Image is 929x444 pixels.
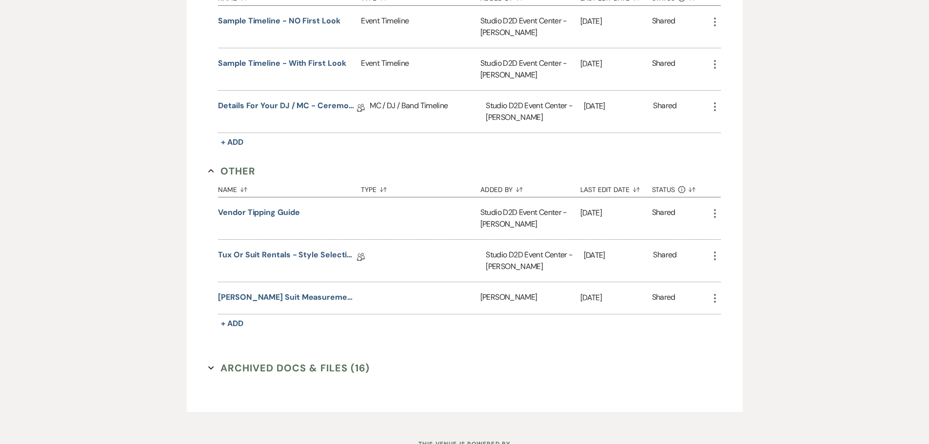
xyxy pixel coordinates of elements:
[652,58,675,81] div: Shared
[208,164,256,178] button: Other
[584,249,653,262] p: [DATE]
[652,207,675,230] div: Shared
[584,100,653,113] p: [DATE]
[652,186,675,193] span: Status
[480,197,580,239] div: Studio D2D Event Center - [PERSON_NAME]
[653,100,676,123] div: Shared
[580,58,652,70] p: [DATE]
[221,318,243,328] span: + Add
[361,178,480,197] button: Type
[218,207,299,218] button: Vendor Tipping Guide
[653,249,676,272] div: Shared
[652,15,675,39] div: Shared
[480,48,580,90] div: Studio D2D Event Center - [PERSON_NAME]
[486,91,583,133] div: Studio D2D Event Center - [PERSON_NAME]
[218,100,357,115] a: Details for your DJ / MC - Ceremony & Reception
[652,291,675,305] div: Shared
[218,317,246,330] button: + Add
[580,291,652,304] p: [DATE]
[218,15,340,27] button: Sample Timeline - NO first look
[370,91,486,133] div: MC / DJ / Band Timeline
[480,282,580,314] div: [PERSON_NAME]
[480,178,580,197] button: Added By
[652,178,709,197] button: Status
[221,137,243,147] span: + Add
[218,249,357,264] a: Tux or Suit Rentals - Style Selections and Renters
[218,291,357,303] button: [PERSON_NAME] suit measurements
[361,6,480,48] div: Event Timeline
[580,207,652,219] p: [DATE]
[486,240,583,282] div: Studio D2D Event Center - [PERSON_NAME]
[218,58,346,69] button: Sample Timeline - with first look
[208,361,370,375] button: Archived Docs & Files (16)
[480,6,580,48] div: Studio D2D Event Center - [PERSON_NAME]
[580,15,652,28] p: [DATE]
[218,135,246,149] button: + Add
[580,178,652,197] button: Last Edit Date
[218,178,361,197] button: Name
[361,48,480,90] div: Event Timeline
